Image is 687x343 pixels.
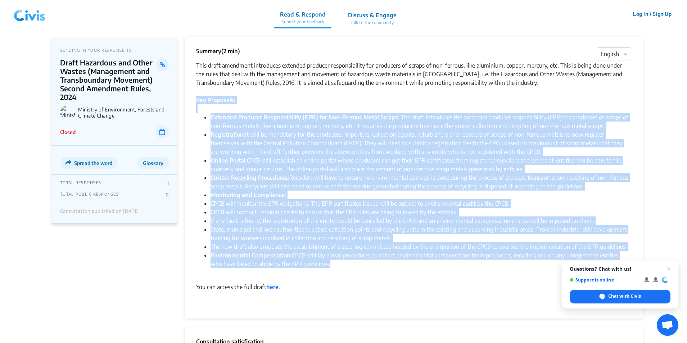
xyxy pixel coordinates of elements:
li: : The draft introduces the extended producer responsibility (EPR) for producers of scraps of non-... [211,113,631,130]
p: Discuss & Engage [348,11,397,19]
li: Recyclers will have to ensure no environmental damage is done during the process of storage, tran... [211,173,631,191]
strong: Extended Producer Responsibility (EPR) for Non-Ferrous Metal Scraps [211,114,398,121]
p: TOTAL PUBLIC RESPONSES [60,192,119,197]
li: CPCB will lay down procedures to collect environmental compensation from producers, recyclers and... [211,251,631,277]
span: Spread the word [74,160,112,166]
span: Glossary [143,160,163,166]
span: Questions? Chat with us! [570,266,670,272]
a: here [266,283,279,291]
p: Draft Hazardous and Other Wastes (Management and Transboundary Movement) Second Amendment Rules, ... [60,58,156,101]
strong: Online Portal: [211,157,247,164]
button: Log In / Sign Up [628,8,676,19]
p: Read & Respond [280,10,326,19]
strong: Key Proposals: [196,96,235,104]
li: CPCB will establish an online portal where producers can get their EPR certificates from register... [211,156,631,173]
li: If any fault is found, the registration of the entity would be cancelled by the CPCB and an envir... [211,216,631,225]
button: Glossary [137,157,169,169]
div: You can access the full draft . [196,283,631,291]
img: navlogo.png [11,3,48,25]
li: It will be mandatory for the producers, importers, collection agents, refurbishers and recyclers ... [211,130,631,156]
strong: Stricter Recycling Procedures: [211,174,289,181]
strong: Registration: [211,131,245,138]
span: (2 min) [221,47,240,55]
p: 0 [166,192,169,197]
li: CPCB will monitor the EPR obligations. The EPR certificates issued will be subject to environment... [211,199,631,208]
span: Close chat [664,265,673,273]
p: Ministry of Environment, Forests and Climate Change [78,106,169,119]
div: This draft amendment introduces extended producer responsibility for producers of scraps of non-f... [196,61,631,87]
p: Summary [196,47,240,55]
span: Chat with Civis [608,293,641,299]
strong: Monitoring and Compliance: [211,191,286,198]
p: Talk to the community [348,19,397,26]
li: State, municipal and local authorities to set up collection points and recycling units in the exi... [211,225,631,242]
img: Ministry of Environment, Forests and Climate Change logo [60,105,75,120]
div: Open chat [657,314,678,336]
span: Support is online [570,277,639,283]
p: Closed [60,128,76,136]
p: 1 [167,180,169,186]
strong: Environmental Compensation: [211,252,292,259]
p: SENDING IN YOUR RESPONSE TO [60,48,169,52]
button: Spread the word [60,157,118,169]
li: CPCB will conduct random checks to ensure that the EPR rules are being followed by the entities. [211,208,631,216]
div: Consultation published on [DATE] [60,209,140,218]
p: TOTAL RESPONSES [60,180,101,186]
p: Submit your feedback [280,19,326,25]
li: The new draft also proposes the establishment of a steering committee headed by the chairperson o... [211,242,631,251]
div: Chat with Civis [570,290,670,303]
